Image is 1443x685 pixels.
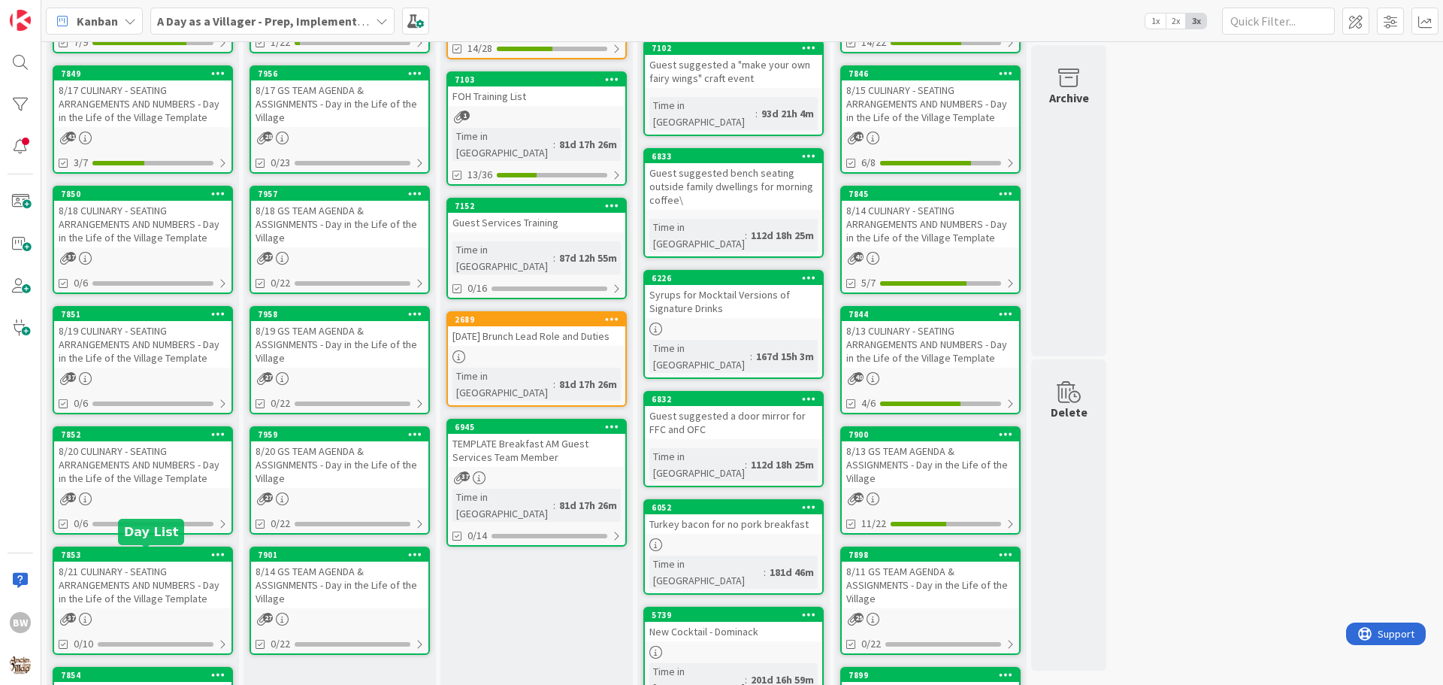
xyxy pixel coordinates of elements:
a: 78498/17 CULINARY - SEATING ARRANGEMENTS AND NUMBERS - Day in the Life of the Village Template3/7 [53,65,233,174]
div: Syrups for Mocktail Versions of Signature Drinks [645,285,822,318]
span: 0/14 [467,528,487,544]
a: 6833Guest suggested bench seating outside family dwellings for morning coffee\Time in [GEOGRAPHIC... [643,148,824,258]
a: 78988/11 GS TEAM AGENDA & ASSIGNMENTS - Day in the Life of the Village0/22 [840,547,1021,655]
span: 37 [66,493,76,502]
span: 0/10 [74,636,93,652]
div: 79568/17 GS TEAM AGENDA & ASSIGNMENTS - Day in the Life of the Village [251,67,428,127]
div: 7850 [54,187,231,201]
div: 6832 [652,394,822,405]
div: 79588/19 GS TEAM AGENDA & ASSIGNMENTS - Day in the Life of the Village [251,308,428,368]
a: 78458/14 CULINARY - SEATING ARRANGEMENTS AND NUMBERS - Day in the Life of the Village Template5/7 [840,186,1021,294]
span: Support [32,2,68,20]
div: 78538/21 CULINARY - SEATING ARRANGEMENTS AND NUMBERS - Day in the Life of the Village Template [54,548,231,608]
div: 6833 [652,151,822,162]
a: 78468/15 CULINARY - SEATING ARRANGEMENTS AND NUMBERS - Day in the Life of the Village Template6/8 [840,65,1021,174]
span: 40 [854,372,864,382]
div: Time in [GEOGRAPHIC_DATA] [649,448,745,481]
div: Delete [1051,403,1088,421]
div: 6226 [645,271,822,285]
div: Time in [GEOGRAPHIC_DATA] [452,128,553,161]
div: 7958 [258,309,428,320]
div: 7900 [842,428,1019,441]
div: Time in [GEOGRAPHIC_DATA] [452,489,553,522]
div: 181d 46m [766,564,818,580]
div: 7898 [842,548,1019,562]
div: Guest Services Training [448,213,625,232]
span: 37 [460,471,470,481]
div: 6945 [448,420,625,434]
div: 6052 [645,501,822,514]
a: 79578/18 GS TEAM AGENDA & ASSIGNMENTS - Day in the Life of the Village0/22 [250,186,430,294]
div: 8/13 CULINARY - SEATING ARRANGEMENTS AND NUMBERS - Day in the Life of the Village Template [842,321,1019,368]
div: 8/17 GS TEAM AGENDA & ASSIGNMENTS - Day in the Life of the Village [251,80,428,127]
div: 81d 17h 26m [555,497,621,514]
div: 79578/18 GS TEAM AGENDA & ASSIGNMENTS - Day in the Life of the Village [251,187,428,247]
div: 6833Guest suggested bench seating outside family dwellings for morning coffee\ [645,150,822,210]
div: 8/19 GS TEAM AGENDA & ASSIGNMENTS - Day in the Life of the Village [251,321,428,368]
div: Turkey bacon for no pork breakfast [645,514,822,534]
div: 8/18 GS TEAM AGENDA & ASSIGNMENTS - Day in the Life of the Village [251,201,428,247]
div: 7852 [61,429,231,440]
span: 0/22 [271,516,290,532]
div: 8/11 GS TEAM AGENDA & ASSIGNMENTS - Day in the Life of the Village [842,562,1019,608]
span: 1x [1145,14,1166,29]
div: 87d 12h 55m [555,250,621,266]
div: 79018/14 GS TEAM AGENDA & ASSIGNMENTS - Day in the Life of the Village [251,548,428,608]
div: 7103FOH Training List [448,73,625,106]
span: 0/6 [74,516,88,532]
span: : [755,105,758,122]
div: 7901 [258,550,428,560]
div: 7852 [54,428,231,441]
span: 28 [263,132,273,141]
span: 0/22 [861,636,881,652]
div: 78508/18 CULINARY - SEATING ARRANGEMENTS AND NUMBERS - Day in the Life of the Village Template [54,187,231,247]
div: 7846 [842,67,1019,80]
a: 2689[DATE] Brunch Lead Role and DutiesTime in [GEOGRAPHIC_DATA]:81d 17h 26m [446,311,627,407]
span: 6/8 [861,155,876,171]
div: 7845 [849,189,1019,199]
div: 7900 [849,429,1019,440]
span: 41 [854,132,864,141]
span: 11/22 [861,516,886,532]
div: Guest suggested a "make your own fairy wings" craft event [645,55,822,88]
div: 7844 [842,308,1019,321]
div: 78518/19 CULINARY - SEATING ARRANGEMENTS AND NUMBERS - Day in the Life of the Village Template [54,308,231,368]
div: FOH Training List [448,86,625,106]
div: 81d 17h 26m [555,136,621,153]
div: 5739 [652,610,822,620]
div: 78498/17 CULINARY - SEATING ARRANGEMENTS AND NUMBERS - Day in the Life of the Village Template [54,67,231,127]
div: 6945 [455,422,625,432]
span: : [745,227,747,244]
div: 93d 21h 4m [758,105,818,122]
a: 78518/19 CULINARY - SEATING ARRANGEMENTS AND NUMBERS - Day in the Life of the Village Template0/6 [53,306,233,414]
div: 8/14 GS TEAM AGENDA & ASSIGNMENTS - Day in the Life of the Village [251,562,428,608]
span: 4/6 [861,396,876,411]
div: 6832 [645,393,822,406]
div: Time in [GEOGRAPHIC_DATA] [649,97,755,130]
div: 8/14 CULINARY - SEATING ARRANGEMENTS AND NUMBERS - Day in the Life of the Village Template [842,201,1019,247]
div: BW [10,612,31,633]
div: 7846 [849,68,1019,79]
div: 7102Guest suggested a "make your own fairy wings" craft event [645,41,822,88]
div: 8/19 CULINARY - SEATING ARRANGEMENTS AND NUMBERS - Day in the Life of the Village Template [54,321,231,368]
div: 79598/20 GS TEAM AGENDA & ASSIGNMENTS - Day in the Life of the Village [251,428,428,488]
div: 7103 [448,73,625,86]
div: 78458/14 CULINARY - SEATING ARRANGEMENTS AND NUMBERS - Day in the Life of the Village Template [842,187,1019,247]
a: 78448/13 CULINARY - SEATING ARRANGEMENTS AND NUMBERS - Day in the Life of the Village Template4/6 [840,306,1021,414]
div: 7959 [258,429,428,440]
div: 7102 [652,43,822,53]
div: 7957 [258,189,428,199]
span: 0/22 [271,275,290,291]
a: 7152Guest Services TrainingTime in [GEOGRAPHIC_DATA]:87d 12h 55m0/16 [446,198,627,299]
span: : [553,376,555,393]
div: 7849 [61,68,231,79]
div: 6226 [652,273,822,283]
a: 6052Turkey bacon for no pork breakfastTime in [GEOGRAPHIC_DATA]:181d 46m [643,499,824,595]
div: 7849 [54,67,231,80]
div: 5739New Cocktail - Dominack [645,608,822,641]
span: : [750,348,752,365]
div: 6226Syrups for Mocktail Versions of Signature Drinks [645,271,822,318]
div: 7844 [849,309,1019,320]
span: 2x [1166,14,1186,29]
span: 0/23 [271,155,290,171]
